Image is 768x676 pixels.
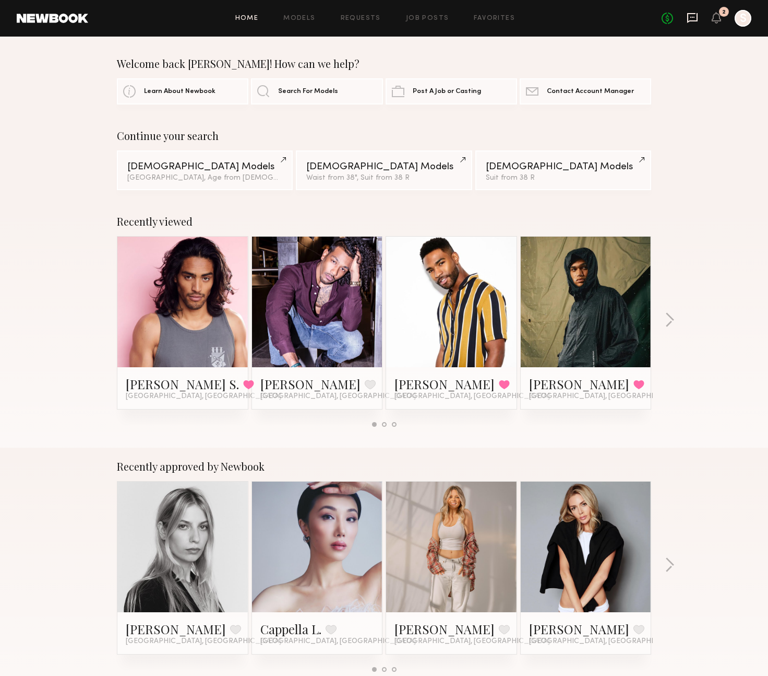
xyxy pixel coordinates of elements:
[341,15,381,22] a: Requests
[260,621,321,637] a: Cappella L.
[127,162,282,172] div: [DEMOGRAPHIC_DATA] Models
[306,174,461,182] div: Waist from 38", Suit from 38 R
[126,637,281,646] span: [GEOGRAPHIC_DATA], [GEOGRAPHIC_DATA]
[117,130,651,142] div: Continue your search
[144,88,215,95] span: Learn About Newbook
[278,88,338,95] span: Search For Models
[529,392,685,401] span: [GEOGRAPHIC_DATA], [GEOGRAPHIC_DATA]
[735,10,751,27] a: S
[486,162,641,172] div: [DEMOGRAPHIC_DATA] Models
[722,9,726,15] div: 2
[283,15,315,22] a: Models
[475,150,651,190] a: [DEMOGRAPHIC_DATA] ModelsSuit from 38 R
[529,376,629,392] a: [PERSON_NAME]
[126,376,239,392] a: [PERSON_NAME] S.
[126,392,281,401] span: [GEOGRAPHIC_DATA], [GEOGRAPHIC_DATA]
[306,162,461,172] div: [DEMOGRAPHIC_DATA] Models
[127,174,282,182] div: [GEOGRAPHIC_DATA], Age from [DEMOGRAPHIC_DATA].
[529,621,629,637] a: [PERSON_NAME]
[394,392,550,401] span: [GEOGRAPHIC_DATA], [GEOGRAPHIC_DATA]
[117,215,651,228] div: Recently viewed
[251,78,382,104] a: Search For Models
[394,637,550,646] span: [GEOGRAPHIC_DATA], [GEOGRAPHIC_DATA]
[117,460,651,473] div: Recently approved by Newbook
[406,15,449,22] a: Job Posts
[413,88,481,95] span: Post A Job or Casting
[260,376,361,392] a: [PERSON_NAME]
[474,15,515,22] a: Favorites
[394,621,495,637] a: [PERSON_NAME]
[386,78,517,104] a: Post A Job or Casting
[126,621,226,637] a: [PERSON_NAME]
[520,78,651,104] a: Contact Account Manager
[394,376,495,392] a: [PERSON_NAME]
[547,88,634,95] span: Contact Account Manager
[529,637,685,646] span: [GEOGRAPHIC_DATA], [GEOGRAPHIC_DATA]
[117,78,248,104] a: Learn About Newbook
[296,150,472,190] a: [DEMOGRAPHIC_DATA] ModelsWaist from 38", Suit from 38 R
[486,174,641,182] div: Suit from 38 R
[260,392,416,401] span: [GEOGRAPHIC_DATA], [GEOGRAPHIC_DATA]
[117,57,651,70] div: Welcome back [PERSON_NAME]! How can we help?
[235,15,259,22] a: Home
[117,150,293,190] a: [DEMOGRAPHIC_DATA] Models[GEOGRAPHIC_DATA], Age from [DEMOGRAPHIC_DATA].
[260,637,416,646] span: [GEOGRAPHIC_DATA], [GEOGRAPHIC_DATA]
